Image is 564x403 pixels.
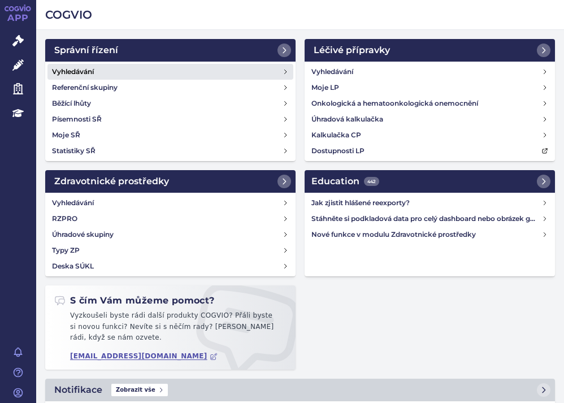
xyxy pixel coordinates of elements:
[45,7,555,23] h2: COGVIO
[47,80,293,96] a: Referenční skupiny
[311,98,478,109] h4: Onkologická a hematoonkologická onemocnění
[305,39,555,62] a: Léčivé přípravky
[47,258,293,274] a: Deska SÚKL
[54,44,118,57] h2: Správní řízení
[52,114,102,125] h4: Písemnosti SŘ
[307,111,553,127] a: Úhradová kalkulačka
[305,170,555,193] a: Education442
[364,177,379,186] span: 442
[307,195,553,211] a: Jak zjistit hlášené reexporty?
[47,227,293,242] a: Úhradové skupiny
[311,229,541,240] h4: Nové funkce v modulu Zdravotnické prostředky
[307,96,553,111] a: Onkologická a hematoonkologická onemocnění
[307,127,553,143] a: Kalkulačka CP
[311,66,353,77] h4: Vyhledávání
[47,64,293,80] a: Vyhledávání
[52,129,80,141] h4: Moje SŘ
[311,129,361,141] h4: Kalkulačka CP
[54,294,215,307] h2: S čím Vám můžeme pomoct?
[307,64,553,80] a: Vyhledávání
[111,384,168,396] span: Zobrazit vše
[45,39,296,62] a: Správní řízení
[54,310,287,348] p: Vyzkoušeli byste rádi další produkty COGVIO? Přáli byste si novou funkci? Nevíte si s něčím rady?...
[307,143,553,159] a: Dostupnosti LP
[314,44,390,57] h2: Léčivé přípravky
[47,143,293,159] a: Statistiky SŘ
[52,261,94,272] h4: Deska SÚKL
[54,383,102,397] h2: Notifikace
[307,211,553,227] a: Stáhněte si podkladová data pro celý dashboard nebo obrázek grafu v COGVIO App modulu Analytics
[52,213,77,224] h4: RZPRO
[52,245,80,256] h4: Typy ZP
[311,82,339,93] h4: Moje LP
[70,352,218,361] a: [EMAIL_ADDRESS][DOMAIN_NAME]
[45,170,296,193] a: Zdravotnické prostředky
[45,379,555,401] a: NotifikaceZobrazit vše
[54,175,169,188] h2: Zdravotnické prostředky
[311,145,365,157] h4: Dostupnosti LP
[52,66,94,77] h4: Vyhledávání
[311,213,541,224] h4: Stáhněte si podkladová data pro celý dashboard nebo obrázek grafu v COGVIO App modulu Analytics
[52,197,94,209] h4: Vyhledávání
[47,96,293,111] a: Běžící lhůty
[311,175,379,188] h2: Education
[47,111,293,127] a: Písemnosti SŘ
[311,114,383,125] h4: Úhradová kalkulačka
[47,127,293,143] a: Moje SŘ
[52,82,118,93] h4: Referenční skupiny
[52,229,114,240] h4: Úhradové skupiny
[52,145,96,157] h4: Statistiky SŘ
[307,227,553,242] a: Nové funkce v modulu Zdravotnické prostředky
[47,211,293,227] a: RZPRO
[47,242,293,258] a: Typy ZP
[52,98,91,109] h4: Běžící lhůty
[307,80,553,96] a: Moje LP
[311,197,541,209] h4: Jak zjistit hlášené reexporty?
[47,195,293,211] a: Vyhledávání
